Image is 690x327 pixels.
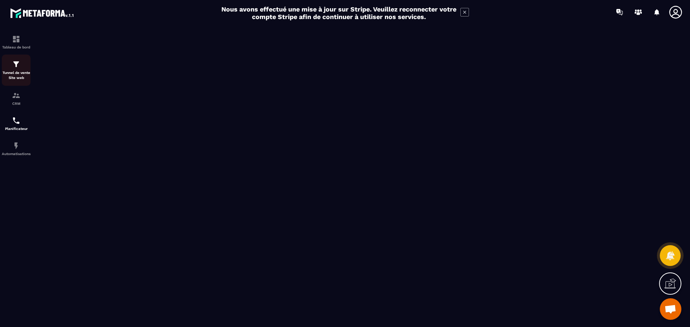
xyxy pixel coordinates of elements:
[2,86,31,111] a: formationformationCRM
[2,102,31,106] p: CRM
[10,6,75,19] img: logo
[2,29,31,55] a: formationformationTableau de bord
[2,70,31,80] p: Tunnel de vente Site web
[2,111,31,136] a: schedulerschedulerPlanificateur
[2,136,31,161] a: automationsautomationsAutomatisations
[12,91,20,100] img: formation
[12,116,20,125] img: scheduler
[2,45,31,49] p: Tableau de bord
[12,35,20,43] img: formation
[2,55,31,86] a: formationformationTunnel de vente Site web
[12,141,20,150] img: automations
[12,60,20,69] img: formation
[221,5,457,20] h2: Nous avons effectué une mise à jour sur Stripe. Veuillez reconnecter votre compte Stripe afin de ...
[2,127,31,131] p: Planificateur
[2,152,31,156] p: Automatisations
[660,298,681,320] a: Ouvrir le chat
